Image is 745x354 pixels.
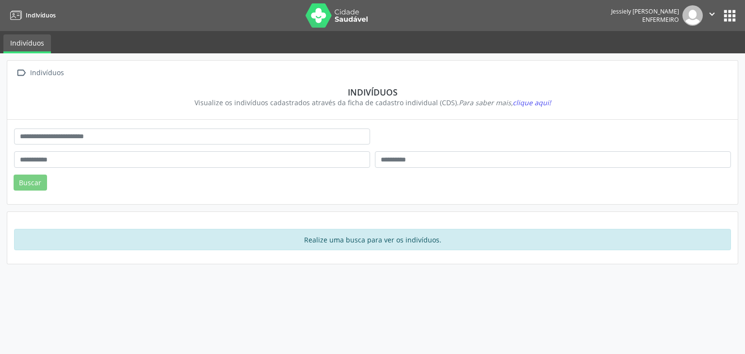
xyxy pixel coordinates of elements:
[14,66,28,80] i: 
[14,229,731,250] div: Realize uma busca para ver os indivíduos.
[707,9,717,19] i: 
[21,87,724,97] div: Indivíduos
[7,7,56,23] a: Indivíduos
[642,16,679,24] span: Enfermeiro
[513,98,551,107] span: clique aqui!
[459,98,551,107] i: Para saber mais,
[703,5,721,26] button: 
[21,97,724,108] div: Visualize os indivíduos cadastrados através da ficha de cadastro individual (CDS).
[28,66,65,80] div: Indivíduos
[3,34,51,53] a: Indivíduos
[14,66,65,80] a:  Indivíduos
[721,7,738,24] button: apps
[26,11,56,19] span: Indivíduos
[682,5,703,26] img: img
[14,175,47,191] button: Buscar
[611,7,679,16] div: Jessiely [PERSON_NAME]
